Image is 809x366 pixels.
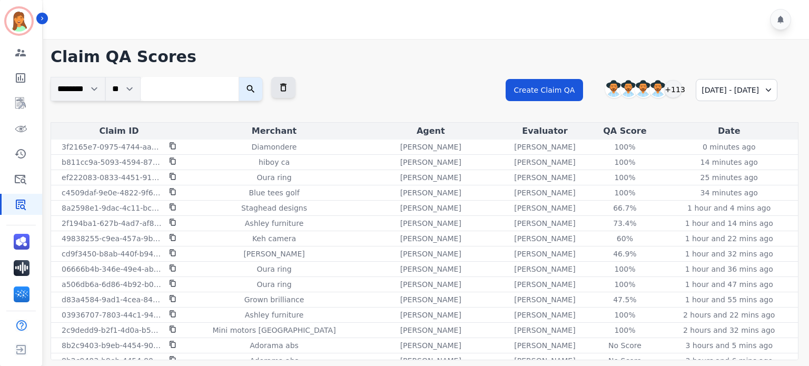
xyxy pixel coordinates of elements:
p: Diamondere [252,142,297,152]
p: [PERSON_NAME] [514,264,575,274]
div: 60 % [601,233,648,244]
p: [PERSON_NAME] [243,249,304,259]
p: b811cc9a-5093-4594-8740-8aa0d6746ce1 [62,157,163,167]
div: No Score [601,355,648,366]
p: Ashley furniture [245,310,303,320]
p: Ashley furniture [245,218,303,229]
div: QA Score [591,125,658,137]
p: Mini motors [GEOGRAPHIC_DATA] [212,325,336,335]
p: a506db6a-6d86-4b92-b045-6750905d0a1d [62,279,163,290]
p: [PERSON_NAME] [400,325,461,335]
p: 1 hour and 32 mins ago [685,249,773,259]
p: 34 minutes ago [700,187,757,198]
p: 25 minutes ago [700,172,757,183]
div: 100 % [601,264,648,274]
p: 8a2598e1-9dac-4c11-bce3-c71e462c7ef8 [62,203,163,213]
img: Bordered avatar [6,8,32,34]
div: Evaluator [502,125,588,137]
div: 100 % [601,172,648,183]
p: 0 minutes ago [703,142,756,152]
p: [PERSON_NAME] [514,172,575,183]
p: 3 hours and 6 mins ago [685,355,773,366]
button: Create Claim QA [506,79,584,101]
div: 47.5 % [601,294,648,305]
p: [PERSON_NAME] [400,249,461,259]
p: 2f194ba1-627b-4ad7-af87-bad2e6d25521 [62,218,163,229]
div: Agent [363,125,498,137]
div: 100 % [601,279,648,290]
p: [PERSON_NAME] [514,249,575,259]
p: cd9f3450-b8ab-440f-b947-2300bd1a8398 [62,249,163,259]
p: [PERSON_NAME] [514,340,575,351]
div: Date [662,125,796,137]
p: [PERSON_NAME] [514,310,575,320]
p: [PERSON_NAME] [514,294,575,305]
p: [PERSON_NAME] [400,294,461,305]
p: [PERSON_NAME] [400,187,461,198]
p: 1 hour and 47 mins ago [685,279,773,290]
p: 1 hour and 55 mins ago [685,294,773,305]
p: [PERSON_NAME] [400,264,461,274]
p: 1 hour and 36 mins ago [685,264,773,274]
p: [PERSON_NAME] [514,325,575,335]
div: +113 [664,80,682,98]
div: 100 % [601,310,648,320]
p: 8b2c9403-b9eb-4454-90c1-47290e726684 [62,340,163,351]
div: Merchant [189,125,359,137]
p: 1 hour and 14 mins ago [685,218,773,229]
p: [PERSON_NAME] [400,172,461,183]
p: ef222083-0833-4451-91e7-448c294c93ee [62,172,163,183]
div: 100 % [601,157,648,167]
p: hiboy ca [259,157,290,167]
p: d83a4584-9ad1-4cea-8434-2345040082fa [62,294,163,305]
p: [PERSON_NAME] [514,218,575,229]
div: [DATE] - [DATE] [696,79,777,101]
p: Grown brilliance [244,294,304,305]
p: [PERSON_NAME] [514,203,575,213]
p: [PERSON_NAME] [400,355,461,366]
p: 1 hour and 4 mins ago [687,203,771,213]
h1: Claim QA Scores [51,47,798,66]
p: [PERSON_NAME] [400,279,461,290]
div: 100 % [601,325,648,335]
div: No Score [601,340,648,351]
p: [PERSON_NAME] [400,142,461,152]
p: [PERSON_NAME] [514,157,575,167]
div: 100 % [601,142,648,152]
p: Adorama abs [250,355,299,366]
p: 06666b4b-346e-49e4-ab38-4e394b95664b [62,264,163,274]
div: 100 % [601,187,648,198]
p: Staghead designs [241,203,307,213]
p: 3 hours and 5 mins ago [685,340,773,351]
p: 2 hours and 32 mins ago [683,325,775,335]
p: Oura ring [256,172,291,183]
p: 2c9dedd9-b2f1-4d0a-b554-88e725b70124 [62,325,163,335]
p: Oura ring [256,279,291,290]
p: [PERSON_NAME] [400,340,461,351]
p: [PERSON_NAME] [400,233,461,244]
div: 66.7 % [601,203,648,213]
p: Blue tees golf [249,187,299,198]
p: Adorama abs [250,340,299,351]
p: 14 minutes ago [700,157,757,167]
p: [PERSON_NAME] [514,355,575,366]
p: c4509daf-9e0e-4822-9f64-1663d0a0abb2 [62,187,163,198]
p: [PERSON_NAME] [514,142,575,152]
p: [PERSON_NAME] [514,279,575,290]
p: [PERSON_NAME] [400,218,461,229]
p: 03936707-7803-44c1-940f-3be29870652d [62,310,163,320]
p: [PERSON_NAME] [400,157,461,167]
p: 2 hours and 22 mins ago [683,310,775,320]
p: [PERSON_NAME] [400,310,461,320]
div: 73.4 % [601,218,648,229]
p: [PERSON_NAME] [514,233,575,244]
p: 3f2165e7-0975-4744-aa7c-9cd9eab1686f [62,142,163,152]
p: [PERSON_NAME] [400,203,461,213]
p: Keh camera [252,233,296,244]
p: 8b2c9403-b9eb-4454-90c1-47290e726684 [62,355,163,366]
p: 49838255-c9ea-457a-9be2-bdfe2c15e5cc [62,233,163,244]
p: [PERSON_NAME] [514,187,575,198]
p: Oura ring [256,264,291,274]
p: 1 hour and 22 mins ago [685,233,773,244]
div: Claim ID [53,125,185,137]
